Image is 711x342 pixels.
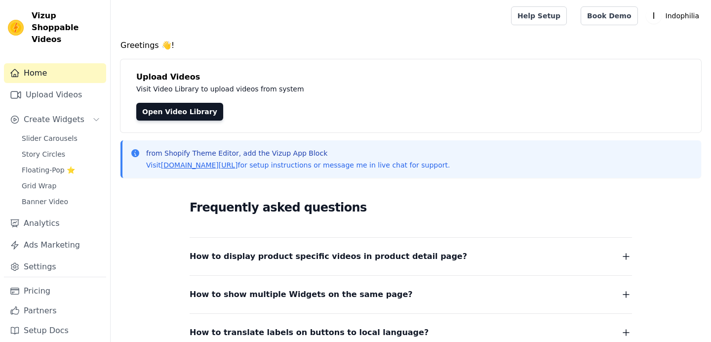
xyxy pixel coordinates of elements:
a: Partners [4,301,106,321]
span: Vizup Shoppable Videos [32,10,102,45]
button: How to display product specific videos in product detail page? [190,250,632,263]
text: I [652,11,655,21]
span: How to show multiple Widgets on the same page? [190,288,413,301]
a: Book Demo [581,6,637,25]
span: How to translate labels on buttons to local language? [190,326,429,340]
a: Banner Video [16,195,106,209]
a: Story Circles [16,147,106,161]
h2: Frequently asked questions [190,198,632,217]
button: Create Widgets [4,110,106,129]
p: from Shopify Theme Editor, add the Vizup App Block [146,148,450,158]
a: Ads Marketing [4,235,106,255]
span: Floating-Pop ⭐ [22,165,75,175]
a: Grid Wrap [16,179,106,193]
a: Floating-Pop ⭐ [16,163,106,177]
span: Banner Video [22,197,68,207]
a: Settings [4,257,106,277]
button: How to show multiple Widgets on the same page? [190,288,632,301]
p: Visit for setup instructions or message me in live chat for support. [146,160,450,170]
a: Upload Videos [4,85,106,105]
span: Grid Wrap [22,181,56,191]
button: How to translate labels on buttons to local language? [190,326,632,340]
a: [DOMAIN_NAME][URL] [161,161,238,169]
a: Analytics [4,214,106,233]
button: I Indophilia [646,7,703,25]
span: Slider Carousels [22,133,78,143]
span: How to display product specific videos in product detail page? [190,250,467,263]
span: Story Circles [22,149,65,159]
a: Help Setup [511,6,567,25]
p: Indophilia [662,7,703,25]
span: Create Widgets [24,114,84,126]
h4: Upload Videos [136,71,685,83]
p: Visit Video Library to upload videos from system [136,83,579,95]
a: Home [4,63,106,83]
a: Pricing [4,281,106,301]
h4: Greetings 👋! [120,40,701,51]
a: Setup Docs [4,321,106,341]
img: Vizup [8,20,24,36]
a: Slider Carousels [16,131,106,145]
a: Open Video Library [136,103,223,121]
